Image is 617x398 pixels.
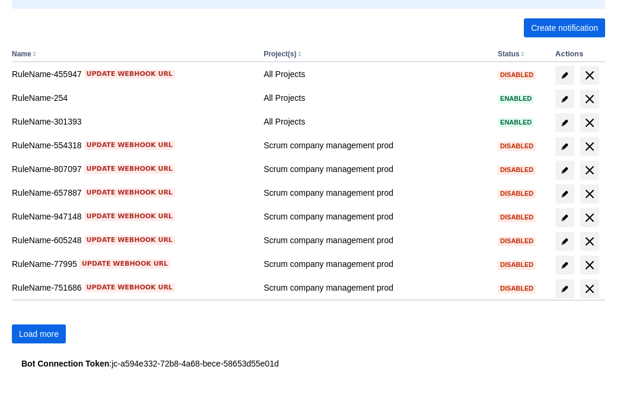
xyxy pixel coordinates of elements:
[12,116,254,128] div: RuleName-301393
[498,214,536,221] span: Disabled
[583,68,597,82] span: delete
[498,190,536,197] span: Disabled
[263,68,488,80] div: All Projects
[524,18,605,37] button: Create notification
[21,358,596,370] div: : jc-a594e332-72b8-4a68-bece-58653d55e01d
[12,324,66,343] button: Load more
[583,258,597,272] span: delete
[498,119,534,126] span: Enabled
[87,212,173,221] span: Update webhook URL
[583,211,597,225] span: delete
[551,47,605,62] th: Actions
[19,324,59,343] span: Load more
[12,92,254,104] div: RuleName-254
[263,163,488,175] div: Scrum company management prod
[87,164,173,174] span: Update webhook URL
[82,259,168,269] span: Update webhook URL
[560,142,570,151] span: edit
[263,234,488,246] div: Scrum company management prod
[87,69,173,79] span: Update webhook URL
[87,141,173,150] span: Update webhook URL
[583,187,597,201] span: delete
[560,118,570,128] span: edit
[560,237,570,246] span: edit
[87,235,173,245] span: Update webhook URL
[498,95,534,102] span: Enabled
[263,50,296,58] button: Project(s)
[583,92,597,106] span: delete
[560,165,570,175] span: edit
[21,359,109,368] strong: Bot Connection Token
[12,68,254,80] div: RuleName-455947
[583,116,597,130] span: delete
[583,139,597,154] span: delete
[12,139,254,151] div: RuleName-554318
[560,260,570,270] span: edit
[560,189,570,199] span: edit
[498,285,536,292] span: Disabled
[263,139,488,151] div: Scrum company management prod
[531,18,598,37] span: Create notification
[263,258,488,270] div: Scrum company management prod
[583,163,597,177] span: delete
[87,283,173,292] span: Update webhook URL
[12,163,254,175] div: RuleName-807097
[498,143,536,149] span: Disabled
[87,188,173,198] span: Update webhook URL
[560,284,570,294] span: edit
[498,262,536,268] span: Disabled
[263,92,488,104] div: All Projects
[12,234,254,246] div: RuleName-605248
[12,282,254,294] div: RuleName-751686
[263,282,488,294] div: Scrum company management prod
[12,50,31,58] button: Name
[560,71,570,80] span: edit
[498,72,536,78] span: Disabled
[263,116,488,128] div: All Projects
[583,234,597,249] span: delete
[560,213,570,222] span: edit
[263,187,488,199] div: Scrum company management prod
[498,50,520,58] button: Status
[12,211,254,222] div: RuleName-947148
[498,238,536,244] span: Disabled
[12,258,254,270] div: RuleName-77995
[12,187,254,199] div: RuleName-657887
[263,211,488,222] div: Scrum company management prod
[560,94,570,104] span: edit
[583,282,597,296] span: delete
[498,167,536,173] span: Disabled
